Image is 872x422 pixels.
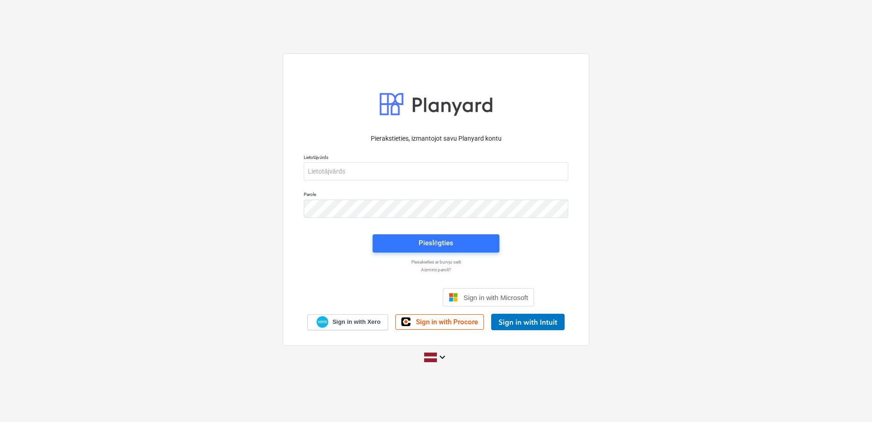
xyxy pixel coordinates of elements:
[307,314,389,330] a: Sign in with Xero
[416,318,478,326] span: Sign in with Procore
[299,267,573,273] a: Aizmirsi paroli?
[304,191,568,199] p: Parole
[463,294,528,301] span: Sign in with Microsoft
[299,259,573,265] a: Piesakieties ar burvju saiti
[332,318,380,326] span: Sign in with Xero
[826,378,872,422] iframe: Chat Widget
[304,134,568,143] p: Pierakstieties, izmantojot savu Planyard kontu
[449,293,458,302] img: Microsoft logo
[437,352,448,363] i: keyboard_arrow_down
[317,316,328,328] img: Xero logo
[419,237,453,249] div: Pieslēgties
[373,234,499,253] button: Pieslēgties
[333,287,440,307] iframe: Poga Pierakstīties ar Google kontu
[395,314,484,330] a: Sign in with Procore
[304,162,568,180] input: Lietotājvārds
[304,154,568,162] p: Lietotājvārds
